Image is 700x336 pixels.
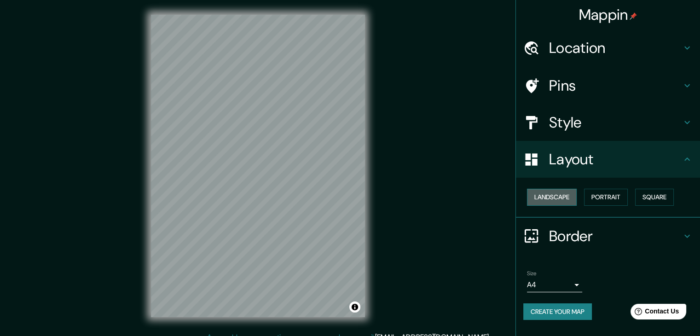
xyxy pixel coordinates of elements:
button: Square [635,189,674,206]
canvas: Map [151,15,365,317]
h4: Pins [549,76,682,95]
h4: Mappin [579,6,637,24]
button: Toggle attribution [349,301,360,313]
h4: Style [549,113,682,132]
img: pin-icon.png [630,12,637,20]
div: A4 [527,278,582,292]
label: Size [527,269,537,277]
iframe: Help widget launcher [618,300,690,326]
div: Layout [516,141,700,178]
h4: Location [549,39,682,57]
div: Pins [516,67,700,104]
button: Create your map [523,303,592,320]
div: Location [516,29,700,66]
button: Landscape [527,189,577,206]
h4: Layout [549,150,682,168]
div: Style [516,104,700,141]
button: Portrait [584,189,628,206]
h4: Border [549,227,682,245]
div: Border [516,218,700,255]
